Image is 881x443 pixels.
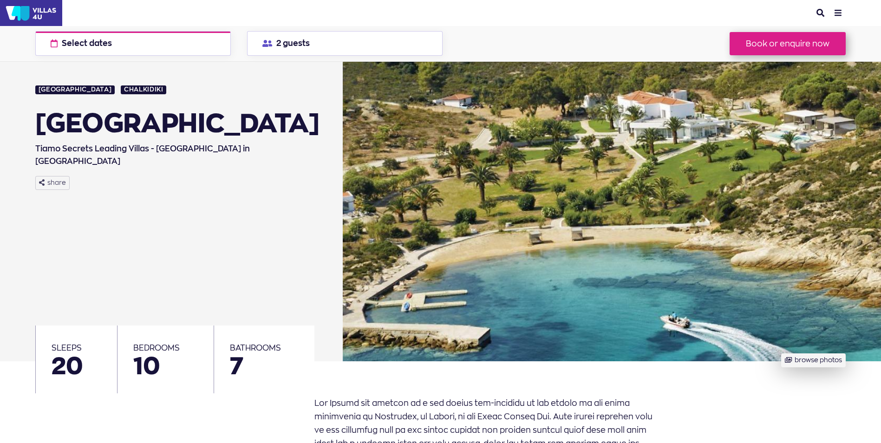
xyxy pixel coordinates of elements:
span: bathrooms [230,343,281,352]
h1: Tiamo Secrets Leading Villas - [GEOGRAPHIC_DATA] in [GEOGRAPHIC_DATA] [35,141,319,168]
span: 7 [230,354,299,378]
span: bedrooms [133,343,180,352]
span: 20 [52,354,101,378]
a: Chalkidiki [121,85,166,94]
button: 2 guests [247,31,443,56]
a: [GEOGRAPHIC_DATA] [35,85,115,94]
button: share [35,176,70,190]
span: Select dates [62,39,112,47]
span: 10 [133,354,198,378]
button: Book or enquire now [730,32,846,55]
div: [GEOGRAPHIC_DATA] [35,108,319,138]
button: browse photos [781,353,846,368]
span: sleeps [52,343,82,352]
button: Select dates [35,31,231,56]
